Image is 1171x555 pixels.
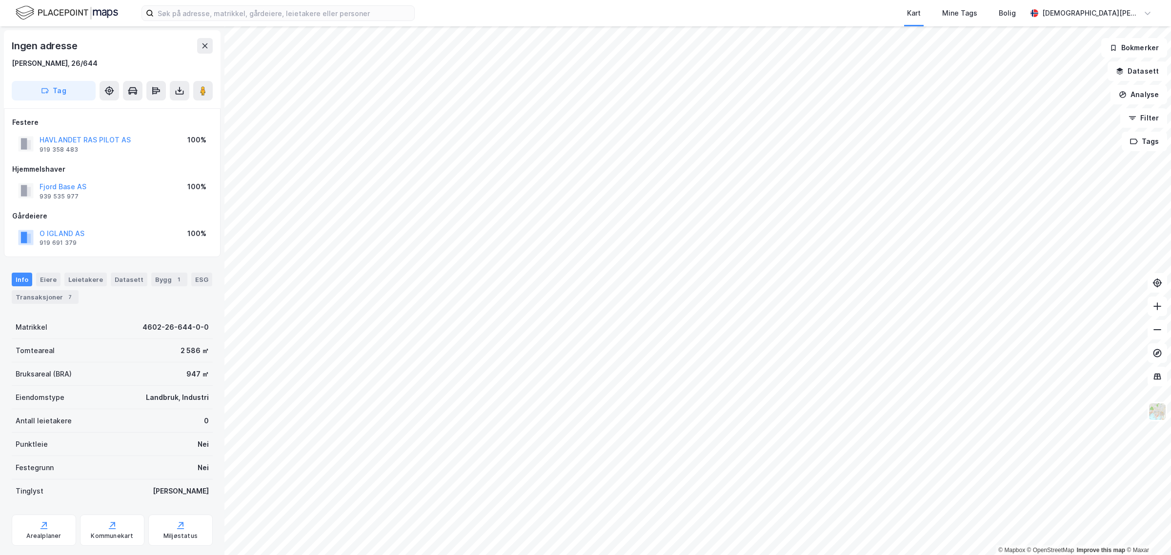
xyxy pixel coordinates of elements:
div: Nei [198,462,209,474]
button: Analyse [1110,85,1167,104]
div: 4602-26-644-0-0 [142,321,209,333]
div: Info [12,273,32,286]
div: 100% [187,228,206,239]
button: Filter [1120,108,1167,128]
div: 100% [187,181,206,193]
div: Kommunekart [91,532,133,540]
img: Z [1148,402,1167,421]
div: Bygg [151,273,187,286]
div: [PERSON_NAME] [153,485,209,497]
div: ESG [191,273,212,286]
div: Miljøstatus [163,532,198,540]
div: 947 ㎡ [186,368,209,380]
div: Gårdeiere [12,210,212,222]
div: Tomteareal [16,345,55,357]
div: Transaksjoner [12,290,79,304]
div: 100% [187,134,206,146]
div: [DEMOGRAPHIC_DATA][PERSON_NAME] [1042,7,1140,19]
iframe: Chat Widget [1122,508,1171,555]
div: 7 [65,292,75,302]
div: Bolig [999,7,1016,19]
input: Søk på adresse, matrikkel, gårdeiere, leietakere eller personer [154,6,414,20]
div: Datasett [111,273,147,286]
div: Eiere [36,273,61,286]
div: Leietakere [64,273,107,286]
div: Arealplaner [26,532,61,540]
div: Antall leietakere [16,415,72,427]
a: Improve this map [1077,547,1125,554]
div: [PERSON_NAME], 26/644 [12,58,98,69]
a: OpenStreetMap [1027,547,1074,554]
div: Kontrollprogram for chat [1122,508,1171,555]
div: Festegrunn [16,462,54,474]
div: 919 358 483 [40,146,78,154]
img: logo.f888ab2527a4732fd821a326f86c7f29.svg [16,4,118,21]
div: Mine Tags [942,7,977,19]
div: Hjemmelshaver [12,163,212,175]
a: Mapbox [998,547,1025,554]
div: 2 586 ㎡ [181,345,209,357]
button: Bokmerker [1101,38,1167,58]
div: Ingen adresse [12,38,79,54]
div: 0 [204,415,209,427]
div: 939 535 977 [40,193,79,200]
div: Matrikkel [16,321,47,333]
div: 1 [174,275,183,284]
div: Eiendomstype [16,392,64,403]
div: Bruksareal (BRA) [16,368,72,380]
div: 919 691 379 [40,239,77,247]
div: Punktleie [16,438,48,450]
div: Festere [12,117,212,128]
button: Tag [12,81,96,100]
div: Tinglyst [16,485,43,497]
button: Datasett [1108,61,1167,81]
div: Landbruk, Industri [146,392,209,403]
div: Nei [198,438,209,450]
button: Tags [1122,132,1167,151]
div: Kart [907,7,921,19]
